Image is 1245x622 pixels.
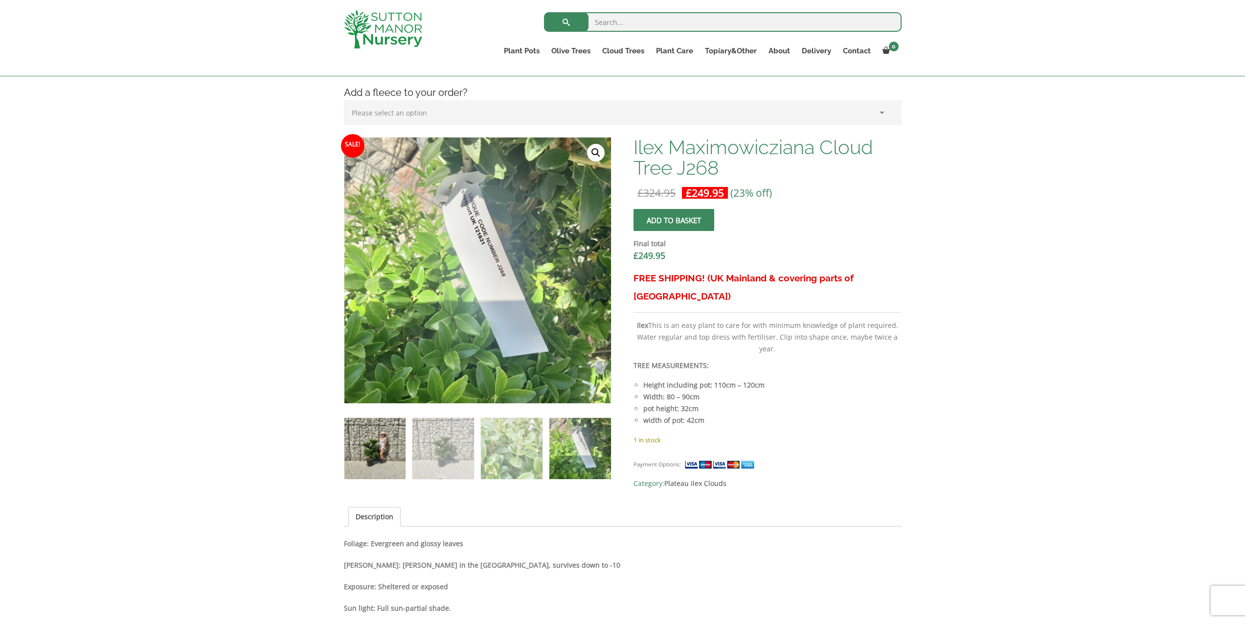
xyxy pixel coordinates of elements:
[643,415,704,425] strong: width of pot: 42cm
[344,582,448,591] strong: Exposure: Sheltered or exposed
[341,134,364,158] span: Sale!
[549,418,611,479] img: Ilex Maximowicziana Cloud Tree J268 - Image 4
[412,418,474,479] img: Ilex Maximowicziana Cloud Tree J268 - Image 2
[481,418,542,479] img: Ilex Maximowicziana Cloud Tree J268 - Image 3
[545,44,596,58] a: Olive Trees
[634,238,901,250] dt: Final total
[634,461,681,468] small: Payment Options:
[686,186,692,200] span: £
[634,209,714,231] button: Add to basket
[877,44,902,58] a: 0
[796,44,837,58] a: Delivery
[634,250,638,261] span: £
[587,144,605,161] a: View full-screen image gallery
[344,418,406,479] img: Ilex Maximowicziana Cloud Tree J268
[730,186,772,200] span: (23% off)
[699,44,763,58] a: Topiary&Other
[634,361,709,370] strong: TREE MEASUREMENTS:
[643,380,765,390] strong: Height including pot: 110cm – 120cm
[889,42,899,51] span: 0
[763,44,796,58] a: About
[344,539,463,548] strong: Foliage: Evergreen and glossy leaves
[643,404,699,413] strong: pot height: 32cm
[637,186,643,200] span: £
[643,392,700,401] strong: Width: 80 – 90cm
[634,320,901,355] p: This is an easy plant to care for with minimum knowledge of plant required. Water regular and top...
[344,603,451,613] strong: Sun light: Full sun-partial shade.
[634,269,901,305] h3: FREE SHIPPING! (UK Mainland & covering parts of [GEOGRAPHIC_DATA])
[664,479,726,488] a: Plateau Ilex Clouds
[356,507,393,526] a: Description
[684,460,758,470] img: payment supported
[634,478,901,489] span: Category:
[344,10,422,48] img: logo
[498,44,545,58] a: Plant Pots
[686,186,724,200] bdi: 249.95
[337,85,909,100] h4: Add a fleece to your order?
[344,560,620,570] strong: [PERSON_NAME]: [PERSON_NAME] in the [GEOGRAPHIC_DATA], survives down to -10
[637,321,648,330] b: Ilex
[634,137,901,178] h1: Ilex Maximowicziana Cloud Tree J268
[596,44,650,58] a: Cloud Trees
[544,12,902,32] input: Search...
[634,250,665,261] bdi: 249.95
[837,44,877,58] a: Contact
[634,434,901,446] p: 1 in stock
[650,44,699,58] a: Plant Care
[637,186,676,200] bdi: 324.95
